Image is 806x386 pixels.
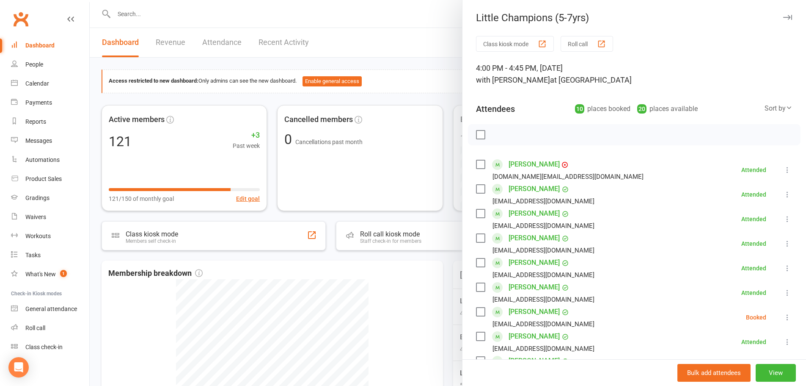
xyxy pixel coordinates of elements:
a: [PERSON_NAME] [509,182,560,196]
div: [DOMAIN_NAME][EMAIL_ADDRESS][DOMAIN_NAME] [492,171,644,182]
div: Booked [746,314,766,320]
div: places available [637,103,698,115]
a: Class kiosk mode [11,338,89,357]
div: Dashboard [25,42,55,49]
div: Tasks [25,252,41,258]
div: [EMAIL_ADDRESS][DOMAIN_NAME] [492,220,594,231]
div: Attended [741,167,766,173]
a: Gradings [11,189,89,208]
div: Attended [741,265,766,271]
a: [PERSON_NAME] [509,231,560,245]
a: Reports [11,112,89,131]
div: [EMAIL_ADDRESS][DOMAIN_NAME] [492,245,594,256]
div: People [25,61,43,68]
div: 4:00 PM - 4:45 PM, [DATE] [476,62,792,86]
a: Dashboard [11,36,89,55]
div: Roll call [25,325,45,331]
div: 20 [637,104,646,114]
a: Workouts [11,227,89,246]
div: Attended [741,290,766,296]
div: [EMAIL_ADDRESS][DOMAIN_NAME] [492,269,594,280]
a: General attendance kiosk mode [11,300,89,319]
div: Attended [741,216,766,222]
div: What's New [25,271,56,278]
div: 10 [575,104,584,114]
a: People [11,55,89,74]
a: [PERSON_NAME] [509,280,560,294]
a: [PERSON_NAME] [509,354,560,368]
div: Attended [741,241,766,247]
span: at [GEOGRAPHIC_DATA] [550,75,632,84]
a: [PERSON_NAME] [509,207,560,220]
a: What's New1 [11,265,89,284]
button: Bulk add attendees [677,364,751,382]
div: Product Sales [25,175,62,182]
a: Calendar [11,74,89,93]
div: Payments [25,99,52,106]
a: [PERSON_NAME] [509,305,560,319]
div: Reports [25,118,46,125]
div: Workouts [25,233,51,239]
div: Messages [25,137,52,144]
div: [EMAIL_ADDRESS][DOMAIN_NAME] [492,319,594,330]
button: Roll call [561,36,613,52]
a: [PERSON_NAME] [509,330,560,343]
div: Waivers [25,214,46,220]
div: Attended [741,339,766,345]
div: [EMAIL_ADDRESS][DOMAIN_NAME] [492,294,594,305]
a: Messages [11,131,89,150]
div: Little Champions (5-7yrs) [462,12,806,24]
a: Automations [11,150,89,169]
div: Class check-in [25,344,63,350]
a: Product Sales [11,169,89,189]
button: View [756,364,796,382]
div: Automations [25,156,60,163]
div: Open Intercom Messenger [8,357,29,378]
a: [PERSON_NAME] [509,158,560,171]
a: Roll call [11,319,89,338]
a: [PERSON_NAME] [509,256,560,269]
a: Payments [11,93,89,112]
div: Attended [741,192,766,197]
a: Tasks [11,246,89,265]
div: places booked [575,103,630,115]
div: Sort by [765,103,792,114]
div: General attendance [25,305,77,312]
span: with [PERSON_NAME] [476,75,550,84]
div: Attendees [476,103,515,115]
span: 1 [60,270,67,277]
a: Waivers [11,208,89,227]
button: Class kiosk mode [476,36,554,52]
div: [EMAIL_ADDRESS][DOMAIN_NAME] [492,343,594,354]
div: Calendar [25,80,49,87]
a: Clubworx [10,8,31,30]
div: Gradings [25,194,50,201]
div: [EMAIL_ADDRESS][DOMAIN_NAME] [492,196,594,207]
